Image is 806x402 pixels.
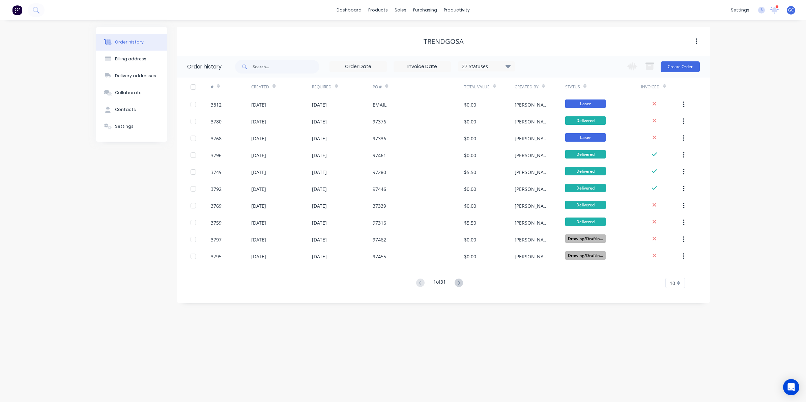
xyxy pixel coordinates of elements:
[565,218,606,226] span: Delivered
[96,101,167,118] button: Contacts
[464,101,476,108] div: $0.00
[251,78,312,96] div: Created
[312,202,327,209] div: [DATE]
[251,135,266,142] div: [DATE]
[391,5,410,15] div: sales
[211,118,222,125] div: 3780
[464,219,476,226] div: $5.50
[565,251,606,260] span: Drawing/Draftin...
[211,135,222,142] div: 3768
[312,118,327,125] div: [DATE]
[373,135,386,142] div: 97336
[211,202,222,209] div: 3769
[312,78,373,96] div: Required
[96,51,167,67] button: Billing address
[251,219,266,226] div: [DATE]
[115,39,144,45] div: Order history
[211,253,222,260] div: 3795
[515,152,552,159] div: [PERSON_NAME]
[211,236,222,243] div: 3797
[251,169,266,176] div: [DATE]
[565,133,606,142] span: Laser
[312,219,327,226] div: [DATE]
[251,202,266,209] div: [DATE]
[251,118,266,125] div: [DATE]
[115,73,156,79] div: Delivery addresses
[515,253,552,260] div: [PERSON_NAME]
[515,84,539,90] div: Created By
[464,236,476,243] div: $0.00
[373,84,382,90] div: PO #
[211,169,222,176] div: 3749
[410,5,440,15] div: purchasing
[464,169,476,176] div: $5.50
[464,185,476,193] div: $0.00
[365,5,391,15] div: products
[96,67,167,84] button: Delivery addresses
[440,5,473,15] div: productivity
[373,152,386,159] div: 97461
[96,34,167,51] button: Order history
[312,236,327,243] div: [DATE]
[783,379,799,395] div: Open Intercom Messenger
[433,278,446,288] div: 1 of 31
[115,90,142,96] div: Collaborate
[211,152,222,159] div: 3796
[565,234,606,243] span: Drawing/Draftin...
[515,78,565,96] div: Created By
[515,202,552,209] div: [PERSON_NAME]
[251,101,266,108] div: [DATE]
[515,169,552,176] div: [PERSON_NAME]
[565,116,606,125] span: Delivered
[565,78,641,96] div: Status
[464,78,515,96] div: Total Value
[458,63,515,70] div: 27 Statuses
[424,37,464,46] div: Trendgosa
[312,135,327,142] div: [DATE]
[96,84,167,101] button: Collaborate
[727,5,753,15] div: settings
[464,253,476,260] div: $0.00
[373,118,386,125] div: 97376
[251,236,266,243] div: [DATE]
[394,62,451,72] input: Invoice Date
[373,202,386,209] div: 37339
[312,152,327,159] div: [DATE]
[373,253,386,260] div: 97455
[251,253,266,260] div: [DATE]
[464,135,476,142] div: $0.00
[115,107,136,113] div: Contacts
[253,60,319,74] input: Search...
[515,101,552,108] div: [PERSON_NAME]
[515,185,552,193] div: [PERSON_NAME]
[12,5,22,15] img: Factory
[312,253,327,260] div: [DATE]
[565,84,580,90] div: Status
[788,7,794,13] span: GC
[312,84,332,90] div: Required
[661,61,700,72] button: Create Order
[464,118,476,125] div: $0.00
[312,185,327,193] div: [DATE]
[96,118,167,135] button: Settings
[515,118,552,125] div: [PERSON_NAME]
[565,150,606,159] span: Delivered
[211,185,222,193] div: 3792
[373,101,386,108] div: EMAIL
[464,84,490,90] div: Total Value
[515,135,552,142] div: [PERSON_NAME]
[515,219,552,226] div: [PERSON_NAME]
[641,78,682,96] div: Invoiced
[464,202,476,209] div: $0.00
[251,185,266,193] div: [DATE]
[565,99,606,108] span: Laser
[312,169,327,176] div: [DATE]
[333,5,365,15] a: dashboard
[464,152,476,159] div: $0.00
[115,56,146,62] div: Billing address
[211,78,251,96] div: #
[515,236,552,243] div: [PERSON_NAME]
[373,78,464,96] div: PO #
[187,63,222,71] div: Order history
[330,62,386,72] input: Order Date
